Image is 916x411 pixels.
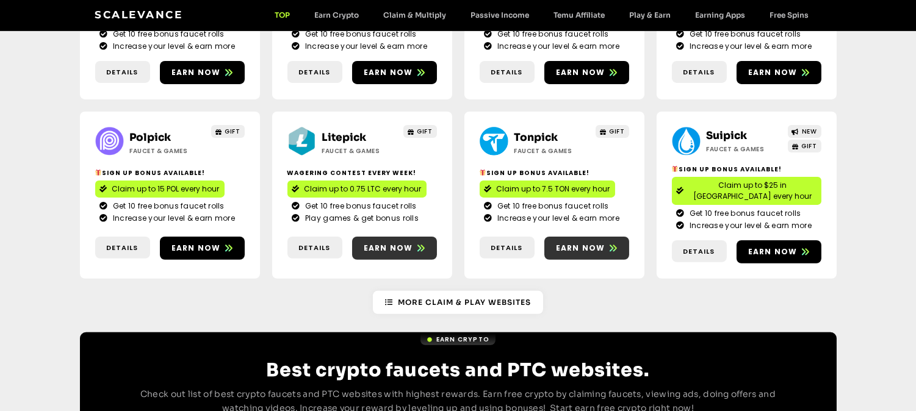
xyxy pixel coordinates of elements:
a: Suipick [707,129,748,142]
span: Increase your level & earn more [302,41,427,52]
h2: Wagering contest every week! [287,168,437,177]
span: Claim up to $25 in [GEOGRAPHIC_DATA] every hour [689,180,817,202]
a: Details [480,237,535,259]
span: Details [491,243,523,253]
span: Earn now [556,243,605,254]
h2: Faucet & Games [707,145,783,154]
a: Details [95,61,150,84]
span: GIFT [417,127,433,136]
span: Earn now [748,246,798,257]
span: Get 10 free bonus faucet rolls [687,208,801,219]
a: Earn now [737,61,821,84]
span: GIFT [802,141,817,151]
span: Claim up to 7.5 TON every hour [497,184,610,195]
nav: Menu [263,10,821,20]
a: Claim up to 7.5 TON every hour [480,180,615,198]
img: 🎁 [95,170,101,176]
a: TOP [263,10,303,20]
span: Get 10 free bonus faucet rolls [302,29,417,40]
a: Details [287,237,342,259]
span: Earn Crypto [436,335,489,344]
span: Get 10 free bonus faucet rolls [110,201,225,212]
span: Details [683,67,715,77]
span: Earn now [556,67,605,78]
a: Scalevance [95,9,183,21]
a: More Claim & Play Websites [373,291,543,314]
span: Increase your level & earn more [110,213,235,224]
a: GIFT [788,140,821,152]
a: Tonpick [514,131,558,144]
span: Claim up to 15 POL every hour [112,184,220,195]
a: Earn Crypto [303,10,372,20]
a: Claim up to $25 in [GEOGRAPHIC_DATA] every hour [672,177,821,205]
span: Details [299,67,331,77]
h2: Sign Up Bonus Available! [480,168,629,177]
a: Earn now [160,237,245,260]
span: NEW [802,127,817,136]
h2: Sign Up Bonus Available! [95,168,245,177]
img: 🎁 [480,170,486,176]
a: Earn now [544,61,629,84]
a: Details [287,61,342,84]
a: Polpick [130,131,171,144]
h2: Faucet & Games [514,146,591,155]
a: Claim & Multiply [372,10,459,20]
a: Passive Income [459,10,542,20]
span: Earn now [171,67,221,78]
a: GIFT [403,125,437,138]
span: Get 10 free bonus faucet rolls [302,201,417,212]
span: Increase your level & earn more [494,213,619,224]
a: Claim up to 0.75 LTC every hour [287,180,427,198]
a: Temu Affiliate [542,10,618,20]
a: Play & Earn [618,10,683,20]
span: Get 10 free bonus faucet rolls [687,29,801,40]
a: Earn now [737,240,821,263]
span: Details [107,67,139,77]
a: Earn now [352,61,437,84]
span: Details [107,243,139,253]
span: Claim up to 0.75 LTC every hour [305,184,422,195]
span: More Claim & Play Websites [398,297,531,308]
span: Increase your level & earn more [687,220,812,231]
span: Details [683,246,715,257]
a: GIFT [596,125,629,138]
span: Details [491,67,523,77]
a: Litepick [322,131,367,144]
span: Earn now [364,243,413,254]
span: Earn now [171,243,221,254]
h2: Faucet & Games [130,146,206,155]
a: Earn now [544,237,629,260]
a: Free Spins [758,10,821,20]
h2: Best crypto faucets and PTC websites. [129,359,788,381]
a: Earning Apps [683,10,758,20]
a: Earn now [352,237,437,260]
span: Play games & get bonus rolls [302,213,419,224]
span: GIFT [610,127,625,136]
span: Increase your level & earn more [687,41,812,52]
a: Earn Crypto [420,334,496,345]
a: Claim up to 15 POL every hour [95,180,225,198]
img: 🎁 [672,166,678,172]
span: GIFT [225,127,240,136]
span: Get 10 free bonus faucet rolls [494,201,609,212]
span: Increase your level & earn more [110,41,235,52]
a: Details [95,237,150,259]
a: Details [672,61,727,84]
a: GIFT [211,125,245,138]
h2: Faucet & Games [322,146,398,155]
span: Get 10 free bonus faucet rolls [494,29,609,40]
span: Earn now [748,67,798,78]
span: Get 10 free bonus faucet rolls [110,29,225,40]
span: Increase your level & earn more [494,41,619,52]
a: Details [672,240,727,263]
a: Earn now [160,61,245,84]
span: Details [299,243,331,253]
a: NEW [788,125,821,138]
h2: Sign Up Bonus Available! [672,165,821,174]
a: Details [480,61,535,84]
span: Earn now [364,67,413,78]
